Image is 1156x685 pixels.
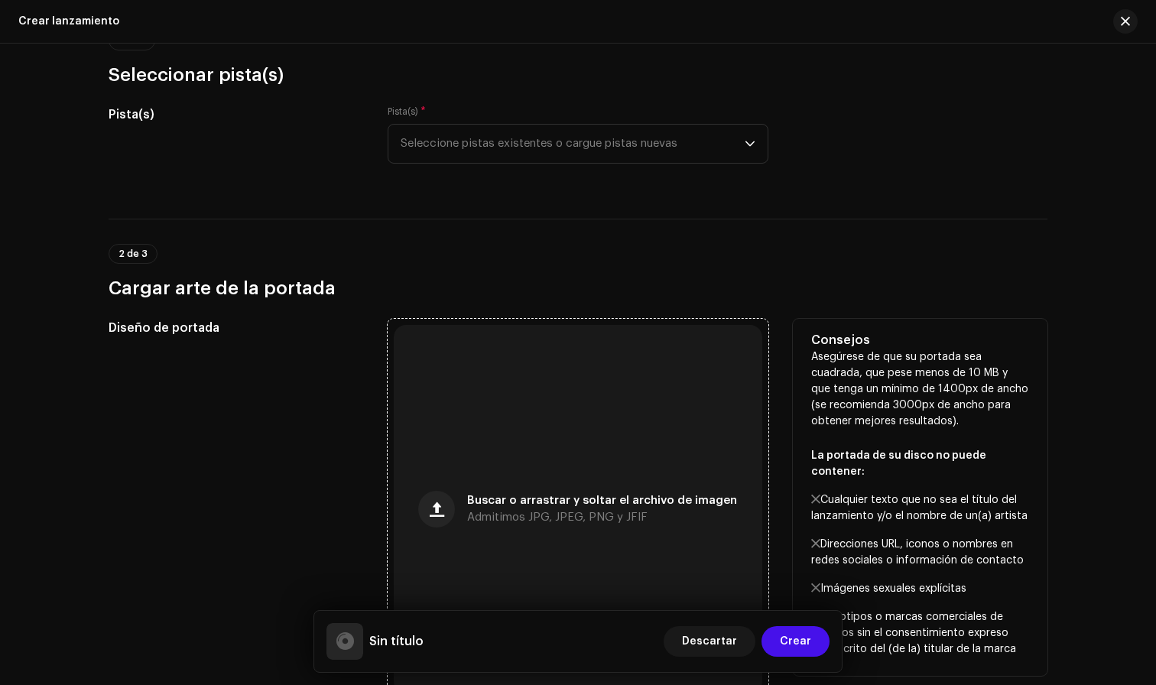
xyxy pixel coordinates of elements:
[109,63,1047,87] h3: Seleccionar pista(s)
[467,512,648,523] span: Admitimos JPG, JPEG, PNG y JFIF
[811,349,1029,657] p: Asegúrese de que su portada sea cuadrada, que pese menos de 10 MB y que tenga un mínimo de 1400px...
[811,492,1029,524] p: Cualquier texto que no sea el título del lanzamiento y/o el nombre de un(a) artista
[811,331,1029,349] h5: Consejos
[388,106,426,118] label: Pista(s)
[401,125,745,163] span: Seleccione pistas existentes o cargue pistas nuevas
[109,319,363,337] h5: Diseño de portada
[780,626,811,657] span: Crear
[682,626,737,657] span: Descartar
[109,276,1047,300] h3: Cargar arte de la portada
[109,106,363,124] h5: Pista(s)
[369,632,424,651] h5: Sin título
[811,448,1029,480] p: La portada de su disco no puede contener:
[811,537,1029,569] p: Direcciones URL, iconos o nombres en redes sociales o información de contacto
[745,125,755,163] div: dropdown trigger
[811,609,1029,657] p: Logotipos o marcas comerciales de terceros sin el consentimiento expreso por escrito del (de la) ...
[761,626,830,657] button: Crear
[664,626,755,657] button: Descartar
[811,581,1029,597] p: Imágenes sexuales explícitas
[467,495,737,506] span: Buscar o arrastrar y soltar el archivo de imagen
